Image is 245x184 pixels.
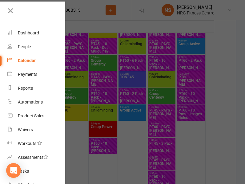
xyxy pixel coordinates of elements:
[18,127,33,132] div: Waivers
[18,44,31,49] div: People
[18,100,43,104] div: Automations
[7,151,66,164] a: Assessments
[18,58,36,63] div: Calendar
[18,169,29,174] div: Tasks
[7,40,66,54] a: People
[7,81,66,95] a: Reports
[18,72,37,77] div: Payments
[6,163,21,178] div: Open Intercom Messenger
[7,95,66,109] a: Automations
[7,137,66,151] a: Workouts
[18,155,48,160] div: Assessments
[7,26,66,40] a: Dashboard
[7,164,66,178] a: Tasks
[18,30,39,35] div: Dashboard
[18,113,44,118] div: Product Sales
[7,54,66,68] a: Calendar
[7,123,66,137] a: Waivers
[7,68,66,81] a: Payments
[7,109,66,123] a: Product Sales
[18,141,36,146] div: Workouts
[18,86,33,91] div: Reports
